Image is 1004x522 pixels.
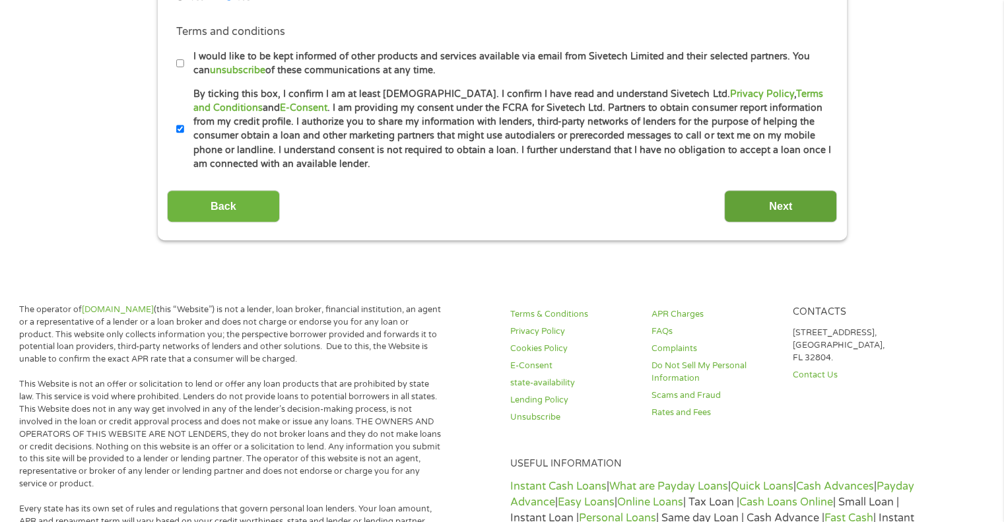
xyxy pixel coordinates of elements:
[82,304,154,315] a: [DOMAIN_NAME]
[19,378,443,490] p: This Website is not an offer or solicitation to lend or offer any loan products that are prohibit...
[729,88,793,100] a: Privacy Policy
[193,88,822,114] a: Terms and Conditions
[792,306,918,319] h4: Contacts
[739,496,833,509] a: Cash Loans Online
[652,407,777,419] a: Rates and Fees
[176,25,285,39] label: Terms and conditions
[652,343,777,355] a: Complaints
[558,496,615,509] a: Easy Loans
[510,458,918,471] h4: Useful Information
[167,190,280,222] input: Back
[652,325,777,338] a: FAQs
[184,49,832,78] label: I would like to be kept informed of other products and services available via email from Sivetech...
[510,394,636,407] a: Lending Policy
[510,308,636,321] a: Terms & Conditions
[617,496,683,509] a: Online Loans
[792,369,918,381] a: Contact Us
[19,304,443,366] p: The operator of (this “Website”) is not a lender, loan broker, financial institution, an agent or...
[609,480,728,493] a: What are Payday Loans
[280,102,327,114] a: E-Consent
[510,377,636,389] a: state-availability
[652,360,777,385] a: Do Not Sell My Personal Information
[724,190,837,222] input: Next
[510,360,636,372] a: E-Consent
[510,411,636,424] a: Unsubscribe
[510,480,914,509] a: Payday Advance
[510,480,607,493] a: Instant Cash Loans
[796,480,874,493] a: Cash Advances
[652,389,777,402] a: Scams and Fraud
[792,327,918,364] p: [STREET_ADDRESS], [GEOGRAPHIC_DATA], FL 32804.
[731,480,793,493] a: Quick Loans
[210,65,265,76] a: unsubscribe
[184,87,832,172] label: By ticking this box, I confirm I am at least [DEMOGRAPHIC_DATA]. I confirm I have read and unders...
[510,343,636,355] a: Cookies Policy
[510,325,636,338] a: Privacy Policy
[652,308,777,321] a: APR Charges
